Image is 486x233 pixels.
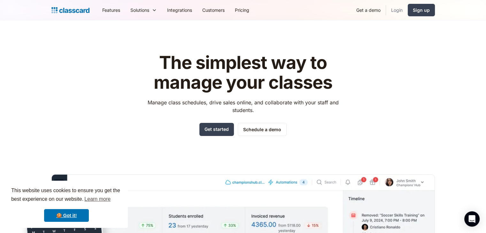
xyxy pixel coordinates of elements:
[142,99,344,114] p: Manage class schedules, drive sales online, and collaborate with your staff and students.
[413,7,430,13] div: Sign up
[386,3,408,17] a: Login
[125,3,162,17] div: Solutions
[230,3,254,17] a: Pricing
[199,123,234,136] a: Get started
[130,7,149,13] div: Solutions
[142,53,344,92] h1: The simplest way to manage your classes
[11,187,122,204] span: This website uses cookies to ensure you get the best experience on our website.
[5,181,128,228] div: cookieconsent
[83,194,112,204] a: learn more about cookies
[51,6,89,15] a: home
[44,209,89,222] a: dismiss cookie message
[162,3,197,17] a: Integrations
[351,3,386,17] a: Get a demo
[238,123,287,136] a: Schedule a demo
[408,4,435,16] a: Sign up
[464,211,480,227] div: Open Intercom Messenger
[97,3,125,17] a: Features
[197,3,230,17] a: Customers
